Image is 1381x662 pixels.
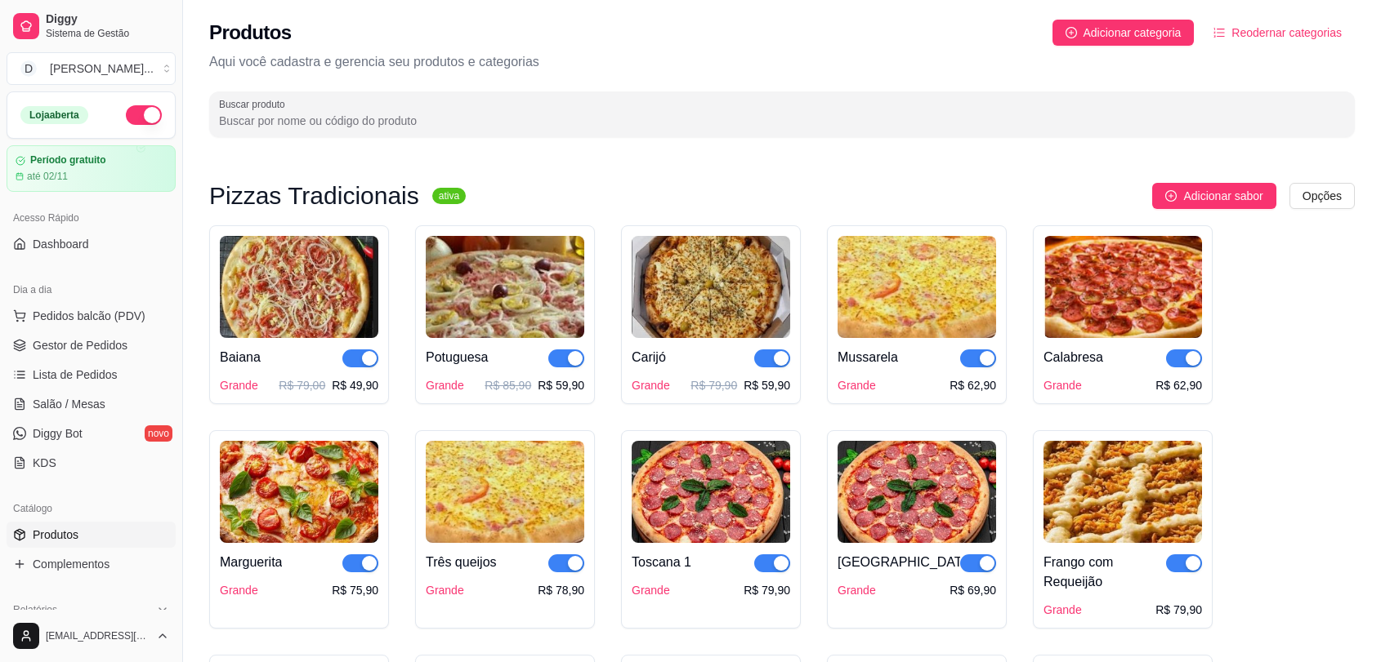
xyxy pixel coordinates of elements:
[7,551,176,577] a: Complementos
[220,441,378,543] img: product-image
[1044,377,1082,393] div: Grande
[426,582,464,598] div: Grande
[1044,236,1202,338] img: product-image
[332,377,378,393] p: R$ 49,90
[1053,20,1195,46] button: Adicionar categoria
[50,60,154,77] div: [PERSON_NAME] ...
[485,377,531,393] p: R$ 85,90
[1303,187,1342,205] span: Opções
[7,362,176,388] a: Lista de Pedidos
[1155,377,1202,393] div: R$ 62,90
[7,391,176,417] a: Salão / Mesas
[838,348,898,367] div: Mussarela
[20,106,88,124] div: Loja aberta
[7,616,176,655] button: [EMAIL_ADDRESS][DOMAIN_NAME]
[1213,27,1225,38] span: ordered-list
[1155,602,1202,618] div: R$ 79,90
[220,377,258,393] div: Grande
[219,97,291,111] label: Buscar produto
[7,205,176,231] div: Acesso Rápido
[209,20,292,46] h2: Produtos
[632,236,790,338] img: product-image
[46,12,169,27] span: Diggy
[13,603,57,616] span: Relatórios
[7,231,176,257] a: Dashboard
[126,105,162,125] button: Alterar Status
[950,582,996,598] div: R$ 69,90
[632,553,691,572] div: Toscana 1
[332,582,378,598] div: R$ 75,90
[632,377,670,393] div: Grande
[7,303,176,329] button: Pedidos balcão (PDV)
[220,553,282,572] div: Marguerita
[1044,441,1202,543] img: product-image
[30,154,106,167] article: Período gratuito
[46,629,150,642] span: [EMAIL_ADDRESS][DOMAIN_NAME]
[744,377,790,393] p: R$ 59,90
[1200,20,1355,46] button: Reodernar categorias
[632,582,670,598] div: Grande
[426,348,489,367] div: Potuguesa
[838,236,996,338] img: product-image
[33,236,89,252] span: Dashboard
[7,145,176,192] a: Período gratuitoaté 02/11
[426,377,464,393] div: Grande
[1289,183,1355,209] button: Opções
[632,348,666,367] div: Carijó
[279,377,325,393] p: R$ 79,00
[7,52,176,85] button: Select a team
[426,441,584,543] img: product-image
[1231,24,1342,42] span: Reodernar categorias
[690,377,737,393] p: R$ 79,90
[7,450,176,476] a: KDS
[220,348,261,367] div: Baiana
[1183,187,1263,205] span: Adicionar sabor
[1044,602,1082,618] div: Grande
[838,377,876,393] div: Grande
[1152,183,1276,209] button: Adicionar sabor
[33,396,105,412] span: Salão / Mesas
[432,188,466,204] sup: ativa
[7,7,176,46] a: DiggySistema de Gestão
[33,425,83,442] span: Diggy Bot
[950,377,996,393] div: R$ 62,90
[209,186,419,206] h3: Pizzas Tradicionais
[838,553,960,572] div: [GEOGRAPHIC_DATA]
[46,27,169,40] span: Sistema de Gestão
[7,332,176,358] a: Gestor de Pedidos
[426,236,584,338] img: product-image
[33,337,127,353] span: Gestor de Pedidos
[7,495,176,522] div: Catálogo
[1084,24,1182,42] span: Adicionar categoria
[220,582,258,598] div: Grande
[1044,348,1103,367] div: Calabresa
[219,113,1345,129] input: Buscar produto
[538,582,584,598] div: R$ 78,90
[209,52,1355,72] p: Aqui você cadastra e gerencia seu produtos e categorias
[33,455,56,471] span: KDS
[33,526,78,543] span: Produtos
[33,308,145,324] span: Pedidos balcão (PDV)
[220,236,378,338] img: product-image
[1044,553,1166,592] div: Frango com Requeijão
[20,60,37,77] span: D
[27,170,68,183] article: até 02/11
[1165,190,1177,202] span: plus-circle
[632,441,790,543] img: product-image
[838,582,876,598] div: Grande
[744,582,790,598] div: R$ 79,90
[7,522,176,548] a: Produtos
[1066,27,1077,38] span: plus-circle
[426,553,497,572] div: Três queijos
[538,377,584,393] p: R$ 59,90
[838,441,996,543] img: product-image
[7,277,176,303] div: Dia a dia
[7,420,176,447] a: Diggy Botnovo
[33,367,118,383] span: Lista de Pedidos
[33,556,109,572] span: Complementos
